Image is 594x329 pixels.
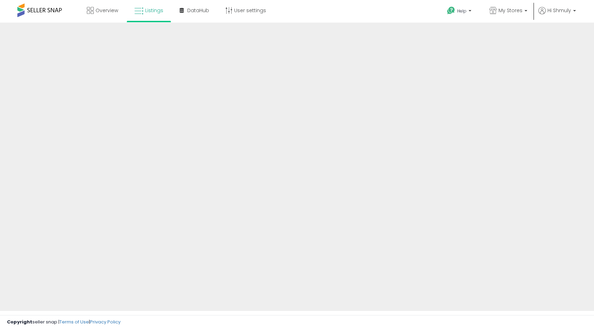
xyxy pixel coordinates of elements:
a: Hi Shmuly [538,7,576,23]
span: My Stores [498,7,522,14]
i: Get Help [447,6,455,15]
span: Listings [145,7,163,14]
a: Help [442,1,478,23]
span: Hi Shmuly [547,7,571,14]
span: Help [457,8,467,14]
span: Overview [96,7,118,14]
span: DataHub [187,7,209,14]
